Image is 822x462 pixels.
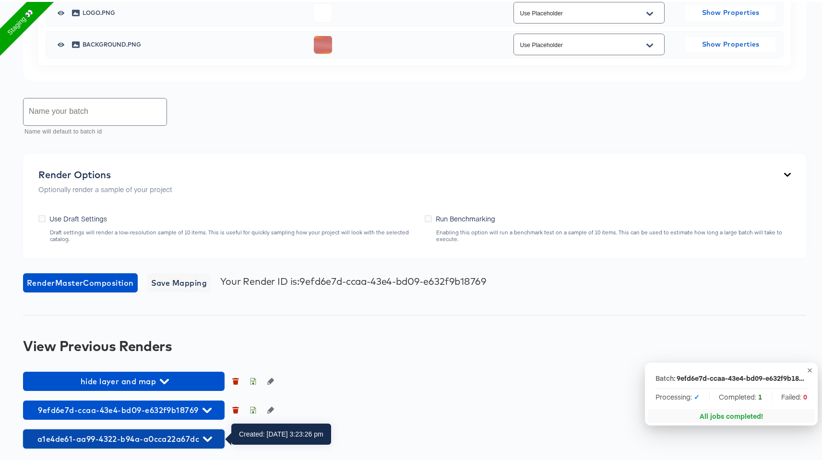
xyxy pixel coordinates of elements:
span: Show Properties [690,5,772,17]
span: 9efd6e7d-ccaa-43e4-bd09-e632f9b18769 [28,401,220,415]
span: logo.png [83,8,306,14]
span: background.png [83,40,306,46]
span: Completed: [719,390,762,400]
div: Enabling this option will run a benchmark test on a sample of 10 items. This can be used to estim... [436,227,791,241]
button: a1e4de61-aa99-4322-b94a-a0cca22a67dc [23,427,225,447]
button: Show Properties [686,35,775,50]
span: Processing: [655,390,700,400]
div: All jobs completed! [700,409,763,419]
button: 9efd6e7d-ccaa-43e4-bd09-e632f9b18769 [23,399,225,418]
strong: 1 [758,390,762,400]
span: Use Draft Settings [49,212,107,221]
span: hide layer and map [28,373,220,386]
span: a1e4de61-aa99-4322-b94a-a0cca22a67dc [28,430,220,444]
button: Open [643,4,657,20]
button: hide layer and map [23,370,225,389]
strong: 0 [803,390,807,400]
p: Optionally render a sample of your project [38,182,172,192]
div: 9efd6e7d-ccaa-43e4-bd09-e632f9b18769 [677,371,807,381]
div: Render Options [38,167,172,179]
p: Batch: [655,371,675,381]
div: View Previous Renders [23,336,806,352]
button: Show Properties [686,3,775,19]
span: Run Benchmarking [436,212,495,221]
span: Save Mapping [151,274,207,288]
div: Draft settings will render a low-resolution sample of 10 items. This is useful for quickly sampli... [49,227,415,241]
span: Failed: [781,390,807,400]
p: Name will default to batch id [24,125,160,135]
button: Open [643,36,657,51]
strong: ✓ [694,390,700,400]
button: Save Mapping [147,271,211,291]
button: RenderMasterComposition [23,271,138,291]
span: Render Master Composition [27,274,134,288]
div: Your Render ID is: 9efd6e7d-ccaa-43e4-bd09-e632f9b18769 [220,274,486,285]
span: Show Properties [690,36,772,49]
